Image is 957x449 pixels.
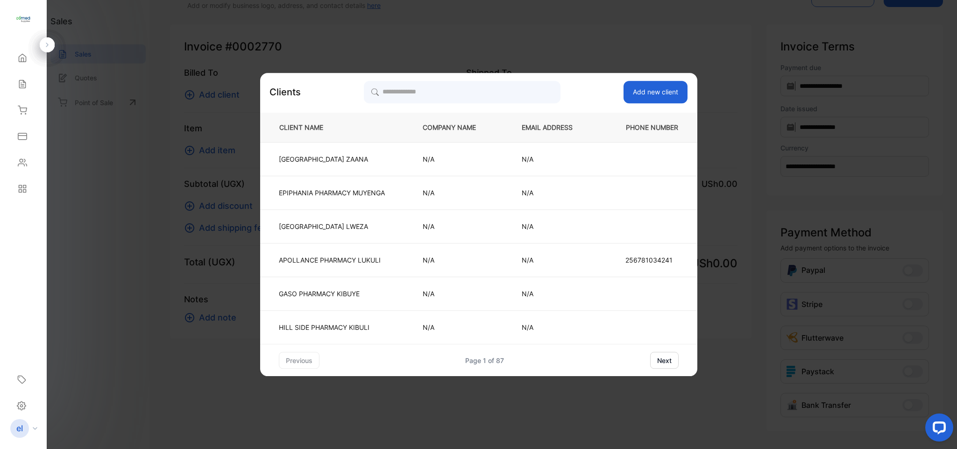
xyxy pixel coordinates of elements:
[522,221,588,231] p: N/A
[423,122,491,132] p: COMPANY NAME
[522,255,588,265] p: N/A
[522,188,588,198] p: N/A
[279,322,385,332] p: HILL SIDE PHARMACY KIBULI
[465,356,504,365] div: Page 1 of 87
[625,255,679,265] p: 256781034241
[522,122,588,132] p: EMAIL ADDRESS
[650,352,679,369] button: next
[276,122,392,132] p: CLIENT NAME
[624,81,688,103] button: Add new client
[423,255,491,265] p: N/A
[279,221,385,231] p: [GEOGRAPHIC_DATA] LWEZA
[423,221,491,231] p: N/A
[522,322,588,332] p: N/A
[423,188,491,198] p: N/A
[522,289,588,299] p: N/A
[423,322,491,332] p: N/A
[423,289,491,299] p: N/A
[522,154,588,164] p: N/A
[269,85,301,99] p: Clients
[279,188,385,198] p: EPIPHANIA PHARMACY MUYENGA
[16,12,30,26] img: logo
[918,410,957,449] iframe: LiveChat chat widget
[16,422,23,435] p: el
[423,154,491,164] p: N/A
[279,154,385,164] p: [GEOGRAPHIC_DATA] ZAANA
[279,255,385,265] p: APOLLANCE PHARMACY LUKULI
[618,122,682,132] p: PHONE NUMBER
[279,352,319,369] button: previous
[279,289,385,299] p: GASO PHARMACY KIBUYE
